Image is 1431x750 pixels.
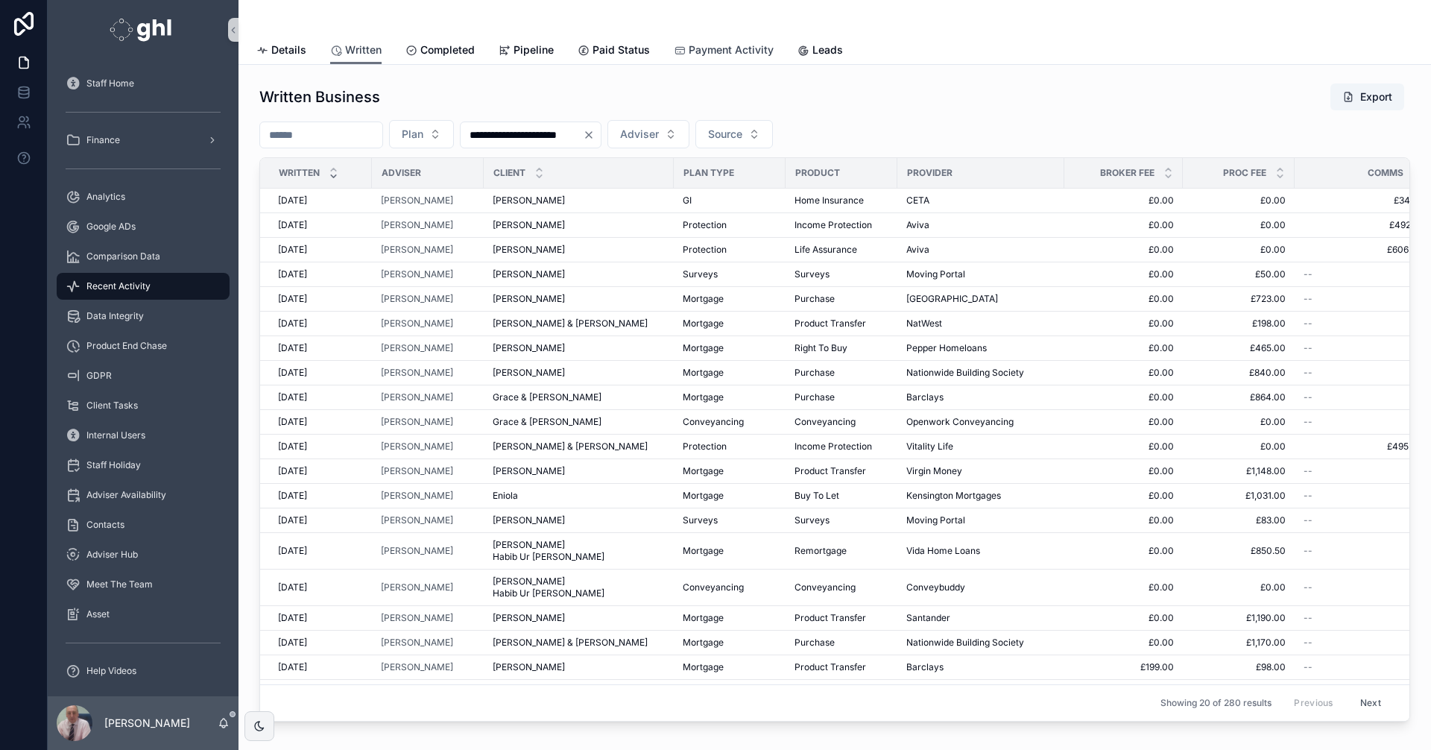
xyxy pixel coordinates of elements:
a: [PERSON_NAME] & [PERSON_NAME] [493,441,665,453]
a: Finance [57,127,230,154]
a: [PERSON_NAME] [381,318,453,330]
span: [DATE] [278,244,307,256]
span: £0.00 [1192,195,1286,207]
span: Staff Holiday [86,459,141,471]
span: [PERSON_NAME] [493,293,565,305]
a: [DATE] [278,244,363,256]
span: Product End Chase [86,340,167,352]
a: £0.00 [1073,416,1174,428]
span: Plan [402,127,423,142]
a: [PERSON_NAME] [381,244,453,256]
span: £0.00 [1073,391,1174,403]
span: Staff Home [86,78,134,89]
span: Leads [812,42,843,57]
a: -- [1304,391,1423,403]
a: Kensington Mortgages [906,490,1055,502]
span: [PERSON_NAME] [381,391,453,403]
a: £0.00 [1073,244,1174,256]
a: GDPR [57,362,230,389]
a: [PERSON_NAME] [493,268,665,280]
span: Pipeline [514,42,554,57]
span: [DATE] [278,465,307,477]
a: £0.00 [1073,293,1174,305]
span: Protection [683,219,727,231]
span: Conveyancing [795,416,856,428]
span: -- [1304,293,1312,305]
a: Product Transfer [795,318,888,330]
span: £0.00 [1073,342,1174,354]
a: [PERSON_NAME] [381,367,475,379]
a: -- [1304,293,1423,305]
a: £198.00 [1192,318,1286,330]
a: [GEOGRAPHIC_DATA] [906,293,1055,305]
a: [DATE] [278,465,363,477]
a: [PERSON_NAME] [493,465,665,477]
a: Protection [683,441,777,453]
a: [PERSON_NAME] [381,465,475,477]
span: [DATE] [278,268,307,280]
a: [DATE] [278,318,363,330]
a: Income Protection [795,441,888,453]
a: Protection [683,244,777,256]
span: £492.41 [1304,219,1423,231]
span: Source [708,127,742,142]
span: Moving Portal [906,268,965,280]
span: £0.00 [1073,465,1174,477]
div: scrollable content [48,60,238,696]
span: Grace & [PERSON_NAME] [493,391,601,403]
a: [PERSON_NAME] [381,416,475,428]
span: £495.00 [1304,441,1423,453]
a: Buy To Let [795,490,888,502]
span: [DATE] [278,219,307,231]
a: [DATE] [278,293,363,305]
span: £0.00 [1192,219,1286,231]
a: [PERSON_NAME] [381,244,475,256]
span: [DATE] [278,367,307,379]
span: £1,031.00 [1192,490,1286,502]
span: [PERSON_NAME] [381,416,453,428]
a: Comparison Data [57,243,230,270]
a: Staff Holiday [57,452,230,479]
a: Conveyancing [795,416,888,428]
a: [PERSON_NAME] [381,441,475,453]
a: Recent Activity [57,273,230,300]
span: Mortgage [683,342,724,354]
span: [PERSON_NAME] [493,244,565,256]
span: Product Transfer [795,465,866,477]
span: Google ADs [86,221,136,233]
a: [PERSON_NAME] [493,342,665,354]
a: [DATE] [278,268,363,280]
a: [PERSON_NAME] [381,391,475,403]
span: [PERSON_NAME] [381,293,453,305]
a: -- [1304,416,1423,428]
a: £864.00 [1192,391,1286,403]
span: Eniola [493,490,518,502]
span: Grace & [PERSON_NAME] [493,416,601,428]
span: Payment Activity [689,42,774,57]
a: -- [1304,318,1423,330]
span: [DATE] [278,391,307,403]
a: £0.00 [1192,416,1286,428]
span: Barclays [906,391,944,403]
a: Grace & [PERSON_NAME] [493,391,665,403]
span: Pepper Homeloans [906,342,987,354]
span: [PERSON_NAME] & [PERSON_NAME] [493,318,648,330]
span: [PERSON_NAME] [381,441,453,453]
span: £0.00 [1192,441,1286,453]
span: [PERSON_NAME] [493,367,565,379]
span: [PERSON_NAME] [493,219,565,231]
span: [PERSON_NAME] [381,367,453,379]
span: £0.00 [1073,367,1174,379]
a: £34.74 [1304,195,1423,207]
span: -- [1304,416,1312,428]
a: -- [1304,490,1423,502]
a: Surveys [795,268,888,280]
a: [PERSON_NAME] [381,293,475,305]
span: Written [345,42,382,57]
span: Mortgage [683,465,724,477]
a: Mortgage [683,318,777,330]
span: [PERSON_NAME] [381,219,453,231]
a: Aviva [906,244,1055,256]
a: £0.00 [1073,490,1174,502]
a: Data Integrity [57,303,230,330]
